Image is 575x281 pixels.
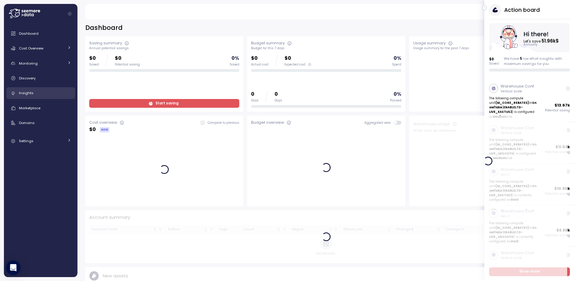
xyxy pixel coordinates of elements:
[6,57,75,69] a: Monitoring
[520,56,522,61] span: 5
[89,62,99,67] div: Saved
[230,62,239,67] div: Saved
[19,31,39,36] span: Dashboard
[156,99,178,107] span: Start saving
[413,40,446,46] div: Usage summary
[6,260,20,275] div: Open Intercom Messenger
[504,6,540,14] h3: Action board
[364,121,394,125] span: Aggregated view
[493,115,507,119] strong: Medium
[394,90,401,98] p: 0 %
[251,54,269,62] p: $0
[555,102,570,108] p: $ 13.67k
[89,46,239,50] div: Annual potential savings
[6,117,75,129] a: Domains
[489,105,523,114] strong: ENABLELTD-LIVE_EASTUS2
[501,89,535,94] p: Vertical scale
[231,54,239,62] p: 0 %
[19,120,35,125] span: Domains
[66,11,74,16] button: Collapse navigation
[19,139,33,143] span: Settings
[542,38,559,44] tspan: 51.96k $
[489,62,499,66] p: Saved
[6,72,75,84] a: Discovery
[100,127,109,133] div: NEW
[6,87,75,99] a: Insights
[489,96,538,119] p: The following compute unit in ( ) is configured as size
[6,102,75,114] a: Marketplace
[489,101,537,109] strong: Snowflake
[19,106,40,110] span: Marketplace
[501,83,535,89] p: Warehouse Conf.
[251,90,259,98] p: 0
[284,54,311,62] p: $0
[6,42,75,54] a: Cost Overview
[208,121,239,125] p: Compare to previous
[251,120,284,126] div: Budget overview
[275,98,282,103] div: Days
[392,62,401,67] div: Spent
[413,46,563,50] div: Usage summary for the past 7 days
[496,101,529,105] strong: (M_CORE_REBATES)
[85,24,123,32] h2: Dashboard
[6,27,75,40] a: Dashboard
[504,56,570,66] div: We have low effort insights with maximum savings for you
[19,61,38,66] span: Monitoring
[501,208,535,214] p: Warehouse Conf.
[89,54,99,62] p: $0
[19,76,36,81] span: Discovery
[524,43,538,47] text: Annually
[19,46,43,51] span: Cost Overview
[275,90,282,98] p: 0
[115,62,140,67] div: Potential saving
[251,98,259,103] div: Days
[484,80,575,122] a: Warehouse Conf.Vertical scaleThe following compute unit(M_CORE_REBATES)inSnowflake(ENABLELTD-LIVE...
[19,91,33,95] span: Insights
[394,54,401,62] p: 0 %
[489,57,499,62] p: $ 0
[89,40,122,46] div: Saving summary
[89,99,239,108] a: Start saving
[89,126,96,134] p: $ 0
[524,38,559,44] text: Let's save
[115,54,140,62] p: $0
[284,62,306,67] span: Expected cost
[251,62,269,67] div: Actual cost
[251,40,285,46] div: Budget summary
[89,120,117,126] div: Cost overview
[390,98,401,103] div: Passed
[545,108,570,113] p: Potential saving
[251,46,401,50] div: Budget for this 7 days
[6,135,75,147] a: Settings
